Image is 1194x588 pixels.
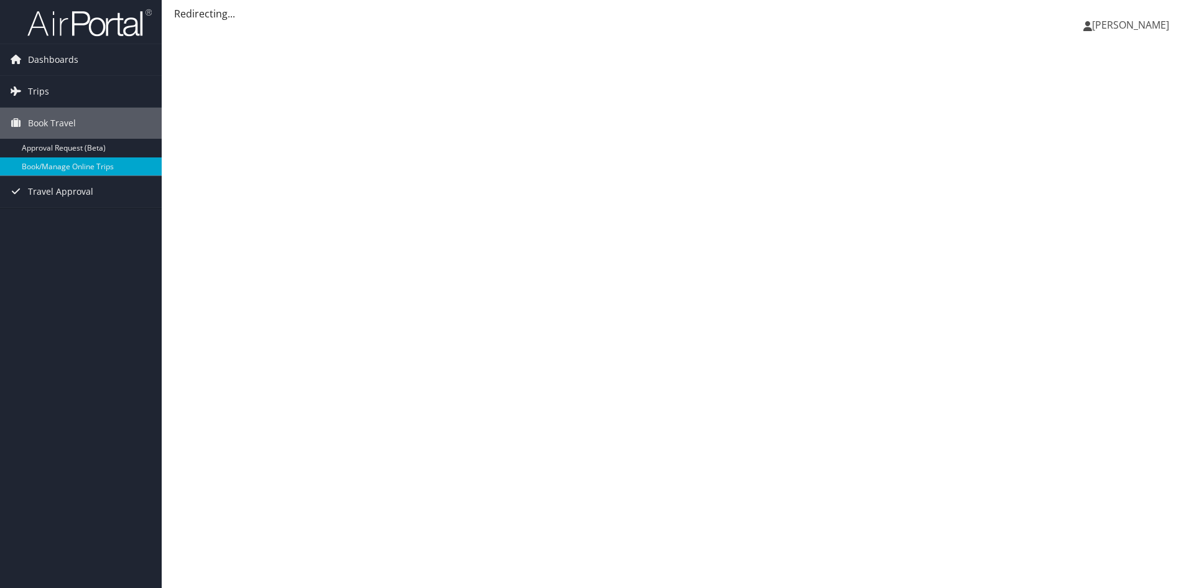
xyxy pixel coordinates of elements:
[28,176,93,207] span: Travel Approval
[27,8,152,37] img: airportal-logo.png
[174,6,1182,21] div: Redirecting...
[28,108,76,139] span: Book Travel
[1092,18,1169,32] span: [PERSON_NAME]
[28,44,78,75] span: Dashboards
[28,76,49,107] span: Trips
[1083,6,1182,44] a: [PERSON_NAME]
